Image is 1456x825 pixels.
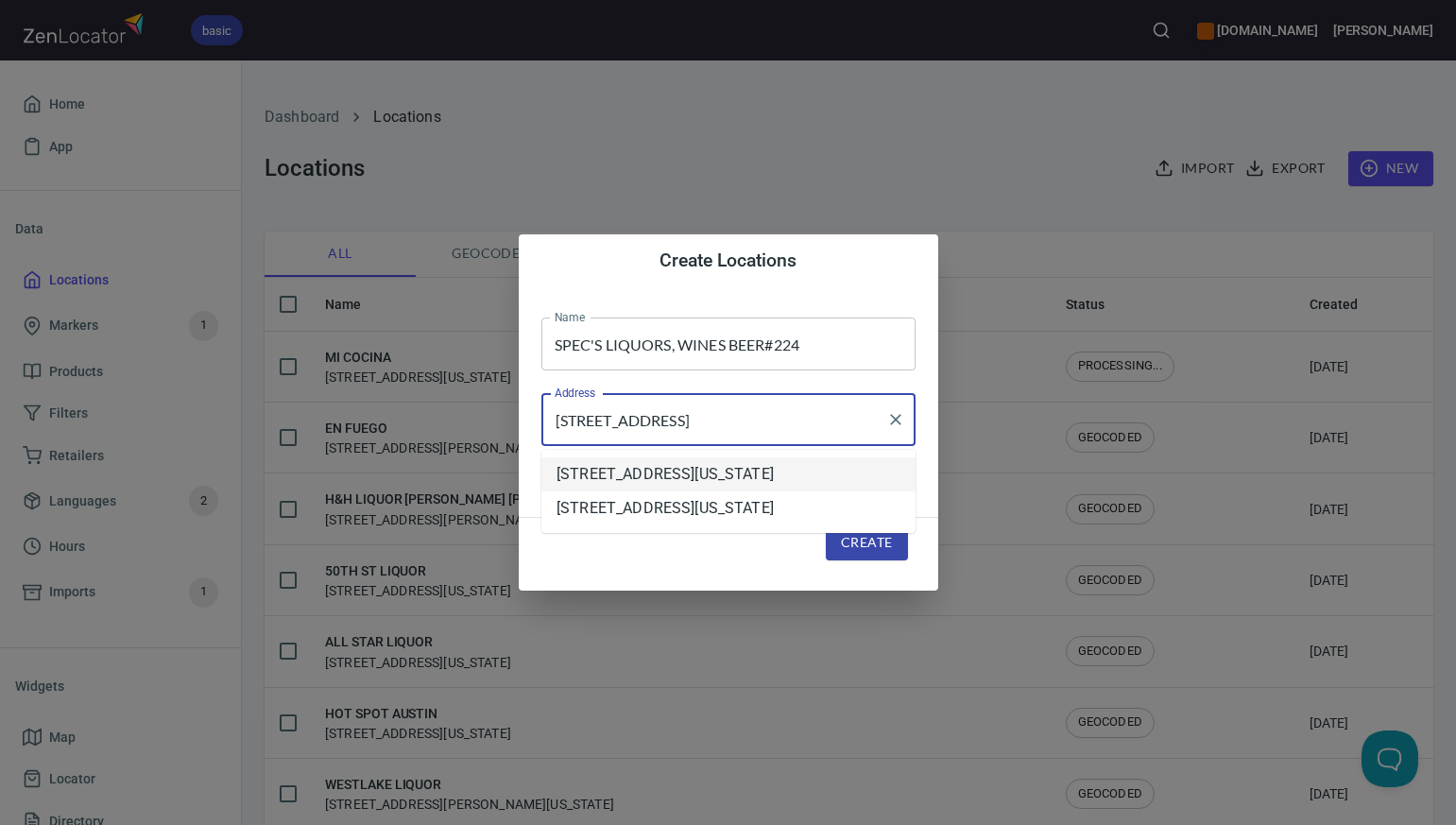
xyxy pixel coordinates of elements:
[841,531,892,555] span: Create
[826,525,907,560] button: Create
[541,491,916,525] li: [STREET_ADDRESS][US_STATE]
[882,406,909,433] button: Clear
[541,249,916,272] h4: Create Locations
[541,457,916,491] li: [STREET_ADDRESS][US_STATE]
